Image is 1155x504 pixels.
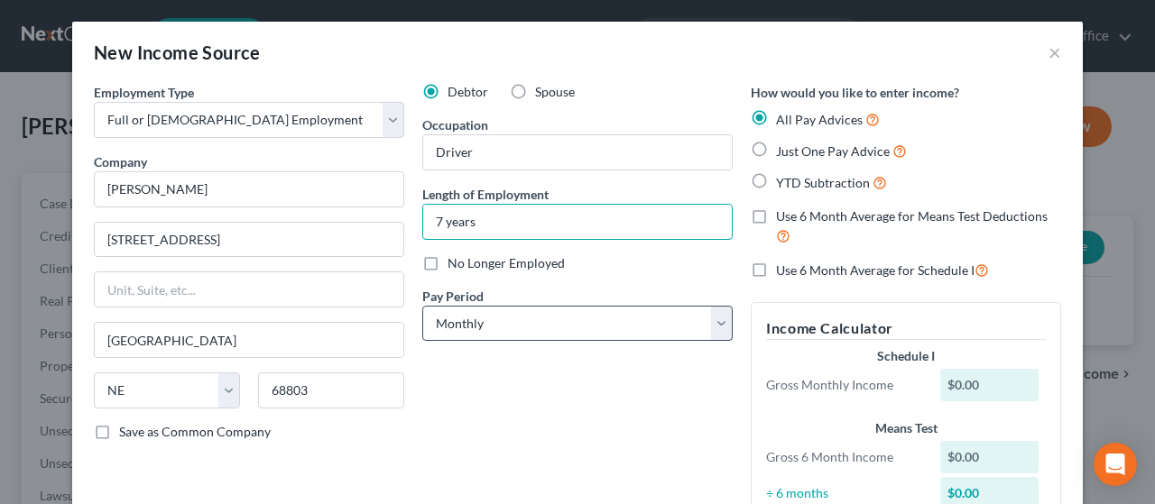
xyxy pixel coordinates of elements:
[119,424,271,439] span: Save as Common Company
[757,376,931,394] div: Gross Monthly Income
[766,419,1046,437] div: Means Test
[757,448,931,466] div: Gross 6 Month Income
[448,255,565,270] span: No Longer Employed
[95,323,403,357] input: Enter city...
[422,115,488,134] label: Occupation
[94,171,404,207] input: Search company by name...
[766,317,1046,340] h5: Income Calculator
[1049,41,1061,63] button: ×
[766,347,1046,365] div: Schedule I
[422,185,549,204] label: Length of Employment
[95,272,403,307] input: Unit, Suite, etc...
[776,112,863,127] span: All Pay Advices
[940,369,1039,401] div: $0.00
[776,175,870,190] span: YTD Subtraction
[776,208,1048,224] span: Use 6 Month Average for Means Test Deductions
[423,205,732,239] input: ex: 2 years
[94,85,194,100] span: Employment Type
[776,262,975,278] span: Use 6 Month Average for Schedule I
[422,289,484,304] span: Pay Period
[94,154,147,170] span: Company
[757,484,931,502] div: ÷ 6 months
[448,84,488,99] span: Debtor
[535,84,575,99] span: Spouse
[258,372,404,408] input: Enter zip...
[94,40,261,65] div: New Income Source
[1094,443,1137,486] div: Open Intercom Messenger
[95,223,403,257] input: Enter address...
[776,143,890,159] span: Just One Pay Advice
[940,441,1039,473] div: $0.00
[423,135,732,170] input: --
[751,83,959,102] label: How would you like to enter income?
